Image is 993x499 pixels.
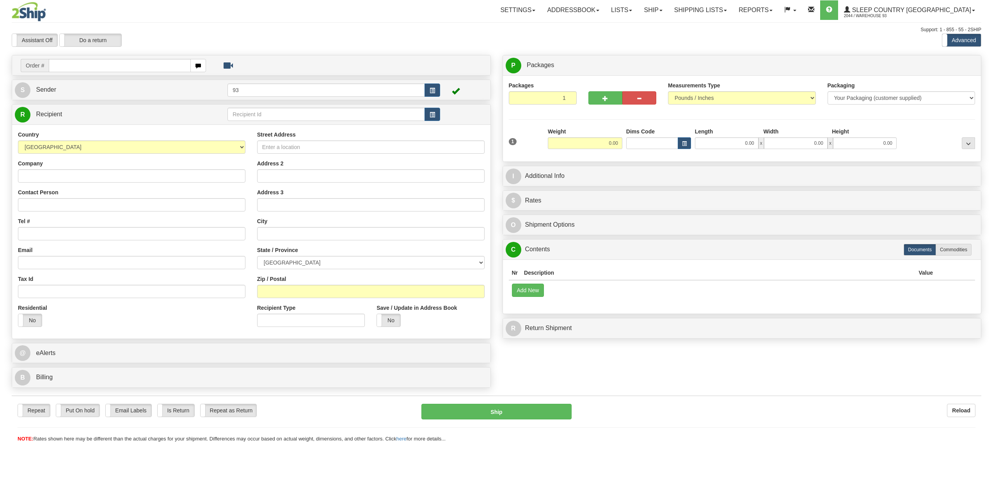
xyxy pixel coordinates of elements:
[257,246,298,254] label: State / Province
[915,266,936,280] th: Value
[605,0,638,20] a: Lists
[509,82,534,89] label: Packages
[763,128,778,135] label: Width
[506,242,521,257] span: C
[548,128,566,135] label: Weight
[947,404,975,417] button: Reload
[494,0,541,20] a: Settings
[18,160,43,167] label: Company
[832,128,849,135] label: Height
[844,12,902,20] span: 2044 / Warehouse 93
[15,107,30,123] span: R
[838,0,981,20] a: Sleep Country [GEOGRAPHIC_DATA] 2044 / Warehouse 93
[18,436,33,442] span: NOTE:
[18,314,42,327] label: No
[506,320,979,336] a: RReturn Shipment
[506,193,979,209] a: $Rates
[506,193,521,208] span: $
[257,217,267,225] label: City
[975,210,992,289] iframe: chat widget
[15,370,30,385] span: B
[506,217,979,233] a: OShipment Options
[12,27,981,33] div: Support: 1 - 855 - 55 - 2SHIP
[201,404,256,417] label: Repeat as Return
[521,266,915,280] th: Description
[828,137,833,149] span: x
[12,2,46,21] img: logo2044.jpg
[377,314,400,327] label: No
[512,284,544,297] button: Add New
[15,107,204,123] a: R Recipient
[942,34,981,46] label: Advanced
[18,188,58,196] label: Contact Person
[227,83,425,97] input: Sender Id
[396,436,407,442] a: here
[668,0,733,20] a: Shipping lists
[506,57,979,73] a: P Packages
[257,140,485,154] input: Enter a location
[15,345,488,361] a: @ eAlerts
[158,404,194,417] label: Is Return
[733,0,778,20] a: Reports
[257,131,296,139] label: Street Address
[509,138,517,145] span: 1
[60,34,121,46] label: Do a return
[850,7,971,13] span: Sleep Country [GEOGRAPHIC_DATA]
[506,217,521,233] span: O
[257,275,286,283] label: Zip / Postal
[626,128,655,135] label: Dims Code
[952,407,970,414] b: Reload
[18,404,50,417] label: Repeat
[18,246,32,254] label: Email
[15,82,227,98] a: S Sender
[36,350,55,356] span: eAlerts
[257,160,284,167] label: Address 2
[15,82,30,98] span: S
[828,82,855,89] label: Packaging
[506,321,521,336] span: R
[36,111,62,117] span: Recipient
[506,168,979,184] a: IAdditional Info
[21,59,49,72] span: Order #
[257,188,284,196] label: Address 3
[12,435,981,443] div: Rates shown here may be different than the actual charges for your shipment. Differences may occu...
[506,169,521,184] span: I
[106,404,151,417] label: Email Labels
[541,0,605,20] a: Addressbook
[421,404,571,419] button: Ship
[18,275,33,283] label: Tax Id
[15,345,30,361] span: @
[506,58,521,73] span: P
[668,82,720,89] label: Measurements Type
[527,62,554,68] span: Packages
[18,131,39,139] label: Country
[36,374,53,380] span: Billing
[227,108,425,121] input: Recipient Id
[257,304,296,312] label: Recipient Type
[506,242,979,257] a: CContents
[638,0,668,20] a: Ship
[962,137,975,149] div: ...
[695,128,713,135] label: Length
[509,266,521,280] th: Nr
[936,244,972,256] label: Commodities
[18,304,47,312] label: Residential
[12,34,57,46] label: Assistant Off
[56,404,99,417] label: Put On hold
[36,86,56,93] span: Sender
[377,304,457,312] label: Save / Update in Address Book
[904,244,936,256] label: Documents
[759,137,764,149] span: x
[15,369,488,385] a: B Billing
[18,217,30,225] label: Tel #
